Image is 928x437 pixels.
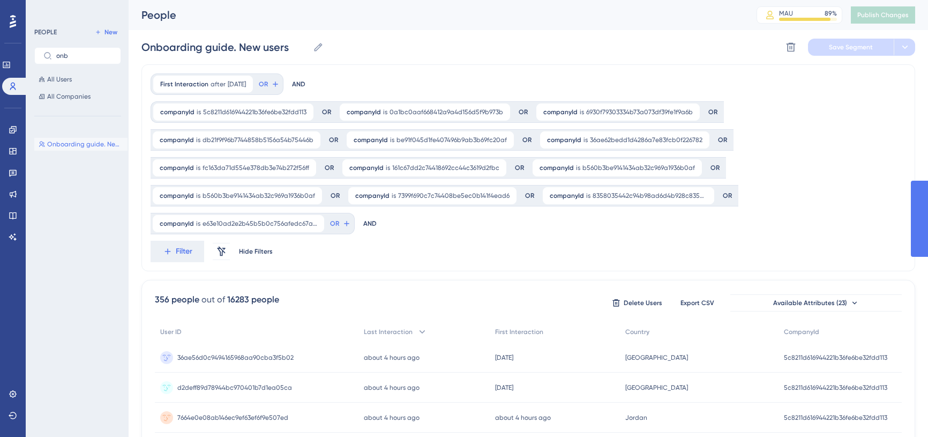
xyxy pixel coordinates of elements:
[201,293,225,306] div: out of
[227,293,279,306] div: 16283 people
[330,219,339,228] span: OR
[177,413,288,422] span: 7664e0e08ab146ec9ef63ef6f9e507ed
[392,191,396,200] span: is
[550,191,584,200] span: companyId
[196,136,200,144] span: is
[228,80,246,88] span: [DATE]
[784,353,887,362] span: 5c8211d616944221b36fe6be32fdd113
[576,164,580,172] span: is
[56,52,112,60] input: Search
[547,136,581,144] span: companyId
[582,164,695,172] span: b560b3be9141434ab32c969a1936b0af
[196,219,200,228] span: is
[386,164,390,172] span: is
[211,80,226,88] span: after
[203,108,306,116] span: 5c8211d616944221b36fe6be32fdd113
[610,294,664,312] button: Delete Users
[160,164,194,172] span: companyId
[625,353,688,362] span: [GEOGRAPHIC_DATA]
[390,136,394,144] span: is
[773,299,847,307] span: Available Attributes (23)
[390,108,503,116] span: 0a1bc0aaf668412a9a4d156d5f9b973b
[730,294,902,312] button: Available Attributes (23)
[851,6,915,24] button: Publish Changes
[322,108,331,116] div: OR
[495,384,513,391] time: [DATE]
[680,299,714,307] span: Export CSV
[364,384,420,391] time: about 4 hours ago
[540,164,574,172] span: companyId
[519,108,528,116] div: OR
[670,294,724,312] button: Export CSV
[396,136,507,144] span: be91f045d1fe407496b9ab3b69fc20af
[398,191,510,200] span: 7399f690c7c74408be5ec0b141f4ead6
[34,90,121,103] button: All Companies
[522,136,532,144] div: OR
[349,164,384,172] span: companyId
[238,243,273,260] button: Hide Filters
[325,164,334,172] div: OR
[515,164,524,172] div: OR
[779,9,793,18] div: MAU
[723,191,732,200] div: OR
[155,293,199,306] div: 356 people
[363,213,377,234] div: AND
[495,354,513,361] time: [DATE]
[203,191,315,200] span: b560b3be9141434ab32c969a1936b0af
[586,108,693,116] span: 6930f79303334b73a073df39fe1f9a6b
[196,164,200,172] span: is
[160,108,194,116] span: companyId
[883,395,915,427] iframe: UserGuiding AI Assistant Launcher
[329,136,338,144] div: OR
[586,191,590,200] span: is
[590,136,702,144] span: 36ae62bedd1d4286a7e83fcb0f226782
[364,354,420,361] time: about 4 hours ago
[203,219,317,228] span: e63e10ad2e2b45b5b0c756afedc67a9b
[625,383,688,392] span: [GEOGRAPHIC_DATA]
[718,136,727,144] div: OR
[708,108,717,116] div: OR
[857,11,909,19] span: Publish Changes
[160,219,194,228] span: companyId
[543,108,578,116] span: companyId
[354,136,388,144] span: companyId
[160,191,194,200] span: companyId
[160,328,182,336] span: User ID
[808,39,894,56] button: Save Segment
[239,247,273,256] span: Hide Filters
[331,191,340,200] div: OR
[177,383,292,392] span: d2deff89d78944bc970401b7d1ea05ca
[91,26,121,39] button: New
[259,80,268,88] span: OR
[151,241,204,262] button: Filter
[292,73,305,95] div: AND
[710,164,720,172] div: OR
[364,414,420,421] time: about 4 hours ago
[829,43,873,51] span: Save Segment
[141,40,309,55] input: Segment Name
[47,92,91,101] span: All Companies
[141,8,730,23] div: People
[784,413,887,422] span: 5c8211d616944221b36fe6be32fdd113
[160,136,194,144] span: companyId
[160,80,208,88] span: First Interaction
[34,28,57,36] div: PEOPLE
[580,108,584,116] span: is
[784,328,819,336] span: CompanyId
[593,191,707,200] span: 8358035442c94b98ad6d4b928c83500f
[47,75,72,84] span: All Users
[177,353,294,362] span: 36ae56d0c9494165968aa90cba3f5b02
[34,138,128,151] button: Onboarding guide. New users
[392,164,499,172] span: 161c67dd2c74418692cc44c3619d2fbc
[525,191,534,200] div: OR
[328,215,352,232] button: OR
[104,28,117,36] span: New
[257,76,281,93] button: OR
[347,108,381,116] span: companyId
[176,245,192,258] span: Filter
[196,191,200,200] span: is
[495,414,551,421] time: about 4 hours ago
[495,328,543,336] span: First Interaction
[784,383,887,392] span: 5c8211d616944221b36fe6be32fdd113
[34,73,121,86] button: All Users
